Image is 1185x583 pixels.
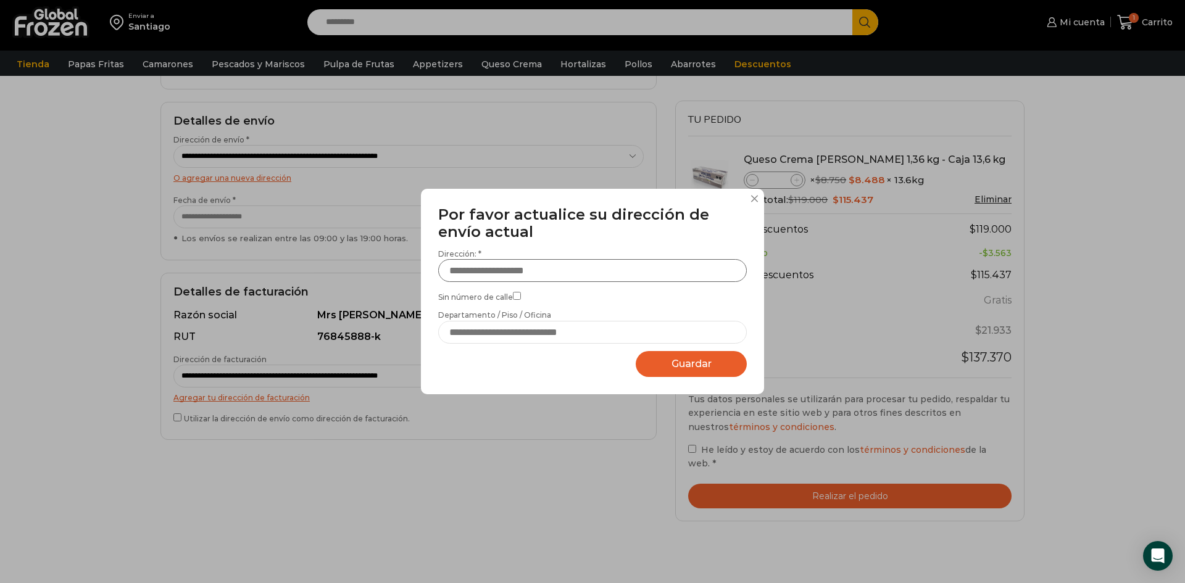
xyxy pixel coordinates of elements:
[636,351,747,378] button: Guardar
[438,259,747,282] input: Dirección: *
[438,206,747,242] h3: Por favor actualice su dirección de envío actual
[438,249,747,282] label: Dirección: *
[438,321,747,344] input: Departamento / Piso / Oficina
[1143,541,1173,571] div: Open Intercom Messenger
[513,292,521,300] input: Sin número de calle
[438,310,747,343] label: Departamento / Piso / Oficina
[438,289,747,302] label: Sin número de calle
[671,358,712,370] span: Guardar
